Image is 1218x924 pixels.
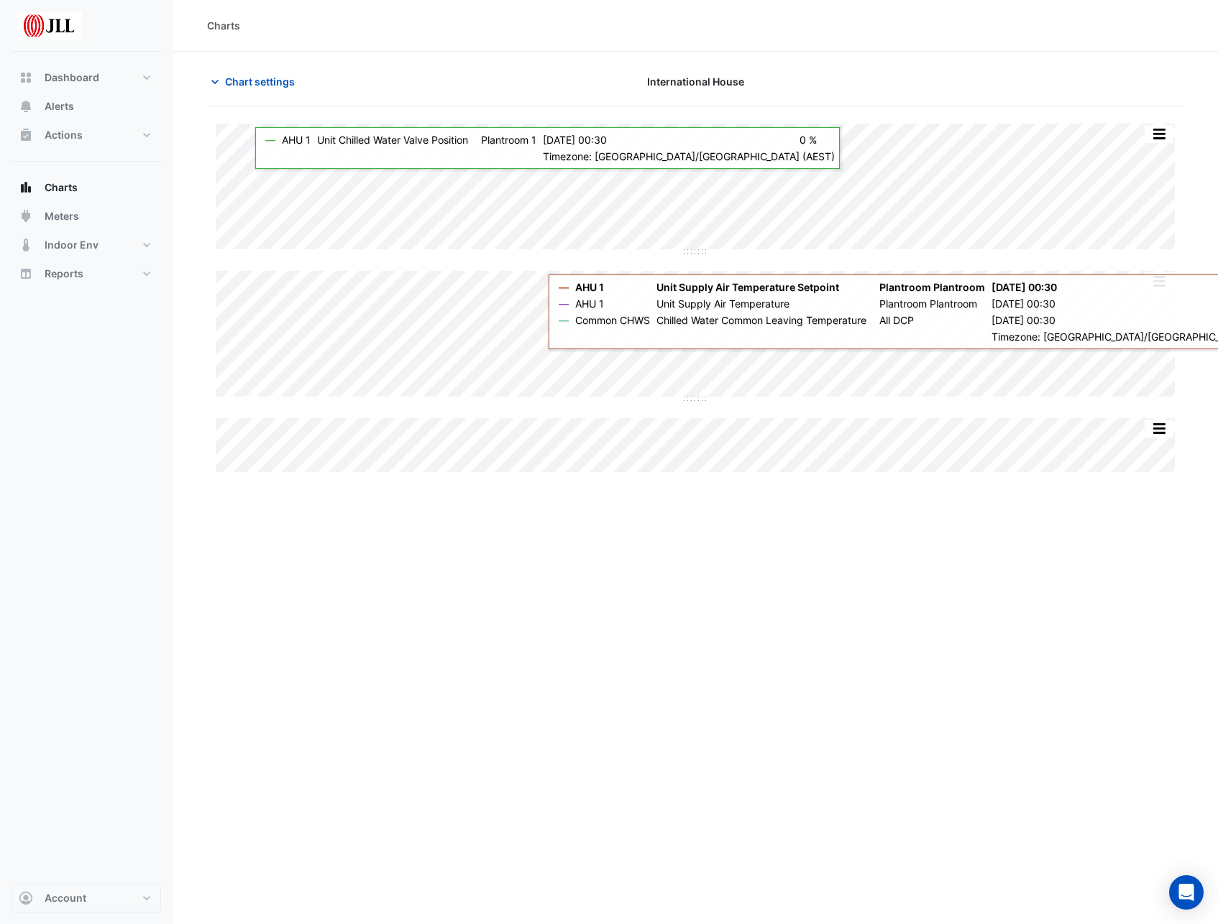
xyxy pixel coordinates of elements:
span: Dashboard [45,70,99,85]
button: Alerts [12,92,161,121]
app-icon: Actions [19,128,33,142]
span: Reports [45,267,83,281]
div: Open Intercom Messenger [1169,875,1204,910]
app-icon: Dashboard [19,70,33,85]
button: More Options [1145,125,1173,143]
span: Charts [45,180,78,195]
span: Indoor Env [45,238,99,252]
app-icon: Charts [19,180,33,195]
button: More Options [1145,272,1173,290]
app-icon: Indoor Env [19,238,33,252]
button: Indoor Env [12,231,161,259]
span: Account [45,891,86,905]
button: Meters [12,202,161,231]
button: Reports [12,259,161,288]
button: Account [12,884,161,913]
button: Chart settings [207,69,304,94]
button: Actions [12,121,161,149]
span: Chart settings [225,74,295,89]
app-icon: Alerts [19,99,33,114]
button: Dashboard [12,63,161,92]
div: Charts [207,18,240,33]
app-icon: Reports [19,267,33,281]
app-icon: Meters [19,209,33,223]
span: Actions [45,128,83,142]
img: Company Logo [17,11,82,40]
button: Charts [12,173,161,202]
span: Alerts [45,99,74,114]
button: More Options [1145,420,1173,438]
span: Meters [45,209,79,223]
span: International House [647,74,744,89]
